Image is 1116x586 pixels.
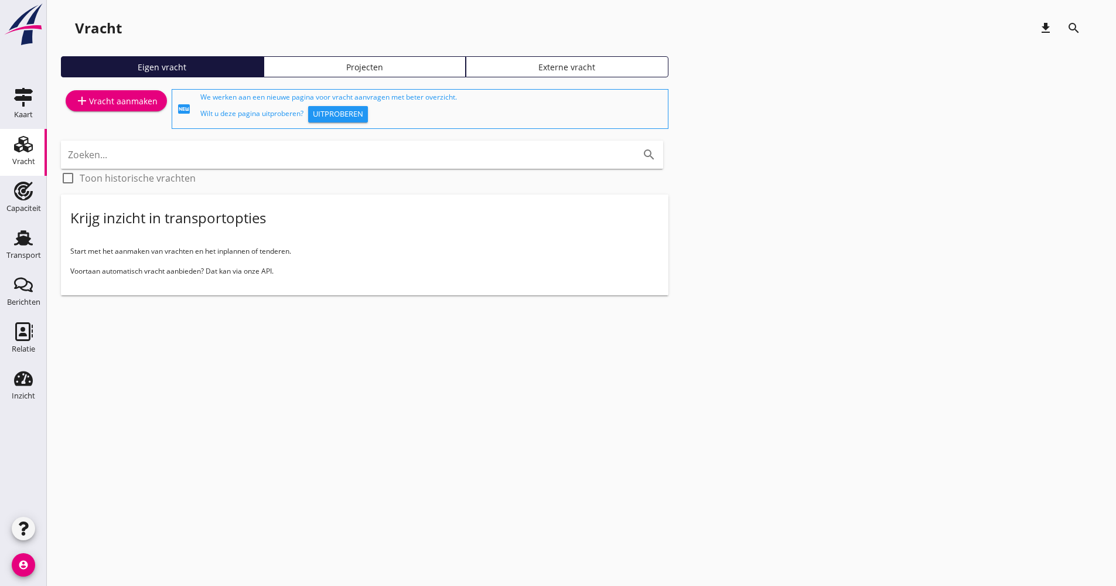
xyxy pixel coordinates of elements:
i: fiber_new [177,102,191,116]
label: Toon historische vrachten [80,172,196,184]
a: Eigen vracht [61,56,264,77]
i: account_circle [12,553,35,577]
div: Vracht [12,158,35,165]
div: Berichten [7,298,40,306]
div: Externe vracht [471,61,663,73]
a: Vracht aanmaken [66,90,167,111]
i: download [1039,21,1053,35]
div: We werken aan een nieuwe pagina voor vracht aanvragen met beter overzicht. Wilt u deze pagina uit... [200,92,663,126]
i: search [1067,21,1081,35]
div: Capaciteit [6,205,41,212]
div: Kaart [14,111,33,118]
a: Externe vracht [466,56,668,77]
div: Krijg inzicht in transportopties [70,209,266,227]
p: Voortaan automatisch vracht aanbieden? Dat kan via onze API. [70,266,659,277]
div: Vracht [75,19,122,38]
div: Projecten [269,61,461,73]
div: Vracht aanmaken [75,94,158,108]
img: logo-small.a267ee39.svg [2,3,45,46]
a: Projecten [264,56,466,77]
div: Relatie [12,345,35,353]
p: Start met het aanmaken van vrachten en het inplannen of tenderen. [70,246,659,257]
button: Uitproberen [308,106,368,122]
div: Inzicht [12,392,35,400]
div: Eigen vracht [66,61,258,73]
i: add [75,94,89,108]
input: Zoeken... [68,145,623,164]
i: search [642,148,656,162]
div: Uitproberen [313,108,363,120]
div: Transport [6,251,41,259]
